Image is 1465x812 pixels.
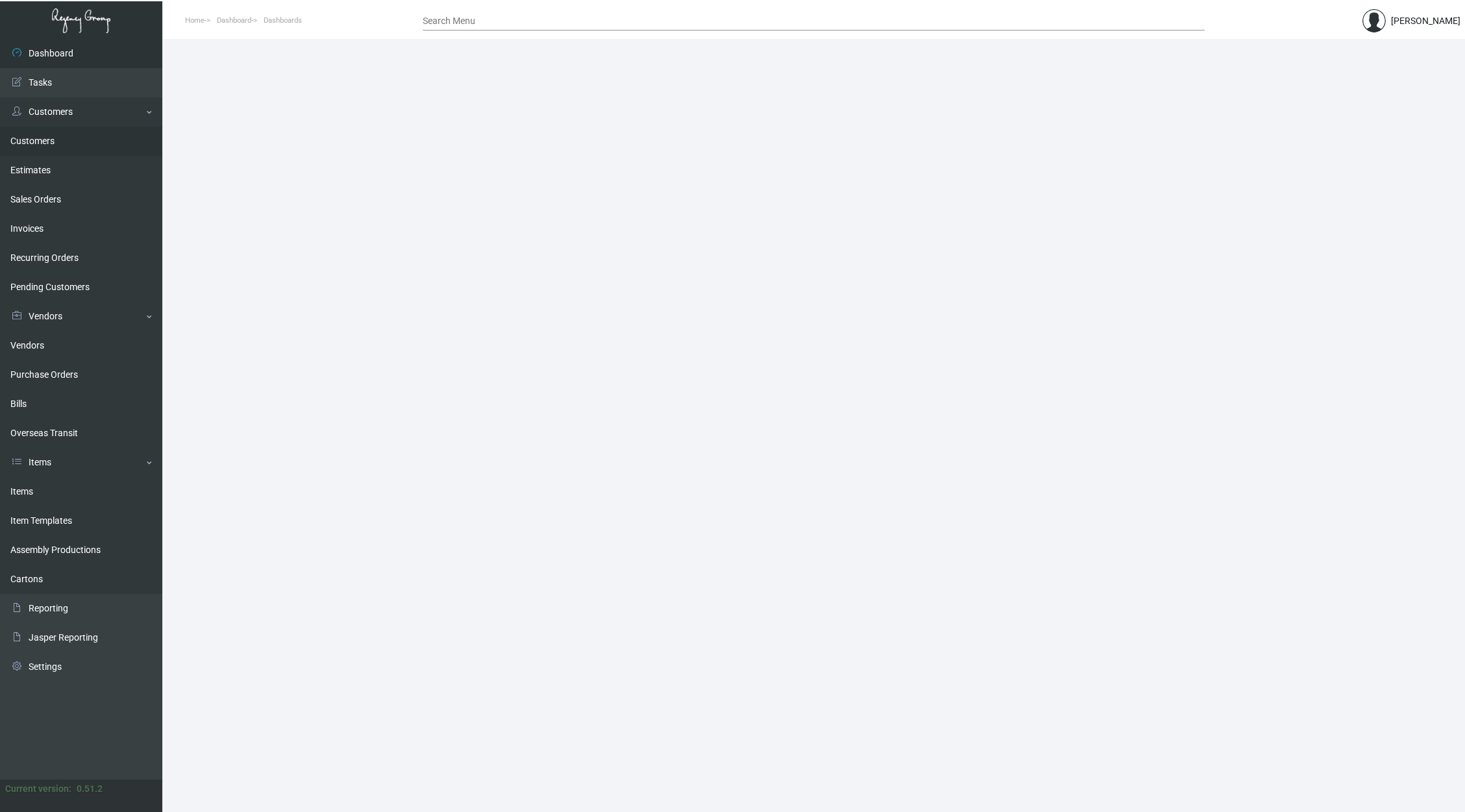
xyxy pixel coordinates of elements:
div: Current version: [5,782,71,796]
span: Home [185,16,205,25]
div: [PERSON_NAME] [1391,14,1460,28]
img: admin@bootstrapmaster.com [1362,9,1386,32]
div: 0.51.2 [77,782,103,796]
span: Dashboards [264,16,302,25]
span: Dashboard [217,16,251,25]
